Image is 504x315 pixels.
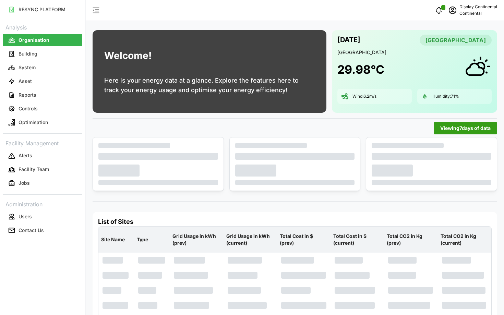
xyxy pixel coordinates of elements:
[19,213,32,220] p: Users
[19,92,36,98] p: Reports
[19,50,37,57] p: Building
[3,163,82,177] a: Facility Team
[459,10,497,17] p: Continental
[432,94,459,99] p: Humidity: 71 %
[446,3,459,17] button: schedule
[352,94,376,99] p: Wind: 6.2 m/s
[104,76,315,95] p: Here is your energy data at a glance. Explore the features here to track your energy usage and op...
[3,199,82,209] p: Administration
[3,48,82,60] button: Building
[171,227,222,252] p: Grid Usage in kWh (prev)
[439,227,490,252] p: Total CO2 in Kg (current)
[332,227,383,252] p: Total Cost in $ (current)
[337,34,360,46] p: [DATE]
[432,3,446,17] button: notifications
[19,37,49,44] p: Organisation
[3,3,82,16] button: RESYNC PLATFORM
[425,35,486,45] span: [GEOGRAPHIC_DATA]
[3,88,82,102] a: Reports
[3,102,82,116] a: Controls
[19,64,36,71] p: System
[3,75,82,87] button: Asset
[440,122,491,134] span: Viewing 7 days of data
[3,61,82,74] button: System
[3,33,82,47] a: Organisation
[3,22,82,32] p: Analysis
[19,6,65,13] p: RESYNC PLATFORM
[459,4,497,10] p: Display Continental
[337,49,492,56] p: [GEOGRAPHIC_DATA]
[19,180,30,186] p: Jobs
[19,105,38,112] p: Controls
[225,227,276,252] p: Grid Usage in kWh (current)
[3,89,82,101] button: Reports
[3,102,82,115] button: Controls
[98,217,492,226] h4: List of Sites
[3,138,82,148] p: Facility Management
[3,177,82,190] button: Jobs
[3,224,82,237] button: Contact Us
[3,223,82,237] a: Contact Us
[19,166,49,173] p: Facility Team
[3,116,82,129] button: Optimisation
[385,227,436,252] p: Total CO2 in Kg (prev)
[135,231,168,249] p: Type
[19,119,48,126] p: Optimisation
[104,48,152,63] h1: Welcome!
[19,227,44,234] p: Contact Us
[3,150,82,162] button: Alerts
[434,122,497,134] button: Viewing7days of data
[3,47,82,61] a: Building
[3,210,82,223] button: Users
[278,227,329,252] p: Total Cost in $ (prev)
[3,149,82,163] a: Alerts
[337,62,384,77] h1: 29.98 °C
[19,78,32,85] p: Asset
[3,34,82,46] button: Organisation
[3,163,82,176] button: Facility Team
[100,231,133,249] p: Site Name
[19,152,32,159] p: Alerts
[3,74,82,88] a: Asset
